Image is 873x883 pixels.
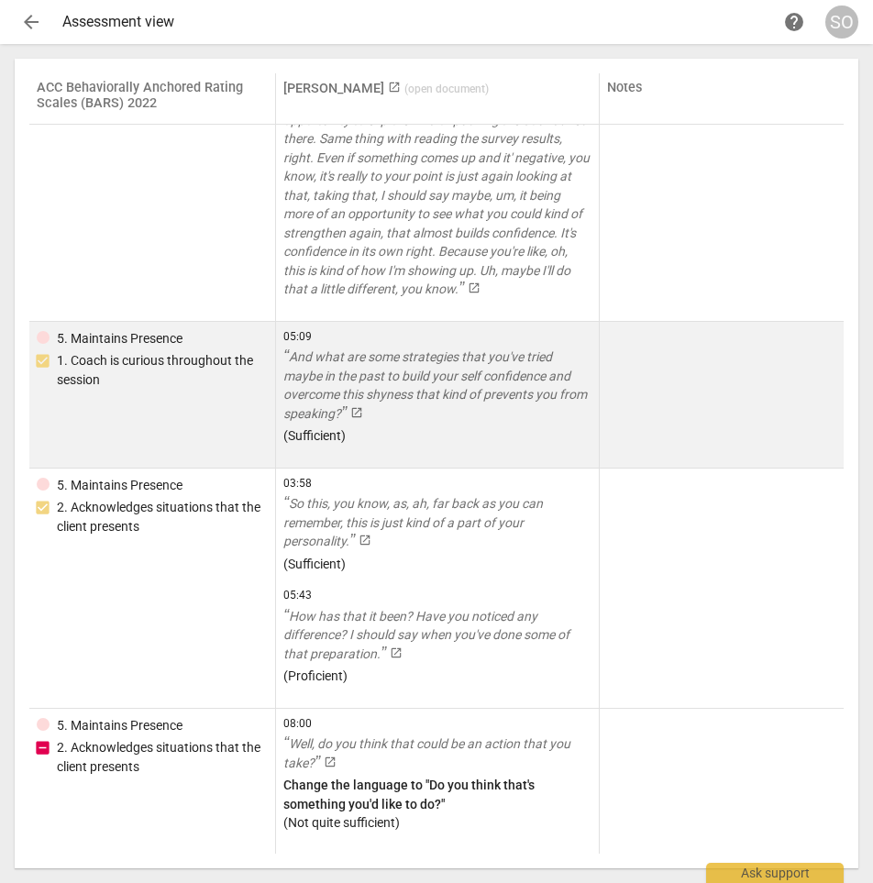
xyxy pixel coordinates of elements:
[468,281,481,294] span: launch
[283,734,591,772] a: Well, do you think that could be an action that you take?
[390,646,403,659] span: launch
[404,83,489,95] span: ( open document )
[778,6,811,39] a: Help
[283,588,591,603] span: 05:43
[62,14,778,30] div: Assessment view
[283,349,587,421] span: And what are some strategies that you've tried maybe in the past to build your self confidence an...
[283,716,591,732] span: 08:00
[283,776,591,813] p: Change the language to "Do you think that's something you'd like to do?"
[57,476,182,495] div: 5. Maintains Presence
[600,73,844,125] th: Notes
[283,329,591,345] span: 05:09
[283,494,591,551] a: So this, you know, as, ah, far back as you can remember, this is just kind of a part of your pers...
[324,756,337,768] span: launch
[283,607,591,664] a: How has that it been? Have you noticed any difference? I should say when you've done some of that...
[29,73,276,125] th: ACC Behaviorally Anchored Rating Scales (BARS) 2022
[359,534,371,546] span: launch
[283,476,591,491] span: 03:58
[283,813,591,833] p: ( Not quite sufficient )
[706,863,844,883] div: Ask support
[283,426,591,446] p: ( Sufficient )
[20,11,42,33] span: arrow_back
[283,736,570,770] span: Well, do you think that could be an action that you take?
[57,351,268,389] div: 1. Coach is curious throughout the session
[783,11,805,33] span: help
[283,555,591,574] p: ( Sufficient )
[283,609,569,661] span: How has that it been? Have you noticed any difference? I should say when you've done some of that...
[283,348,591,423] a: And what are some strategies that you've tried maybe in the past to build your self confidence an...
[57,716,182,735] div: 5. Maintains Presence
[57,738,268,776] div: 2. Acknowledges situations that the client presents
[57,498,268,535] div: 2. Acknowledges situations that the client presents
[283,81,489,96] a: [PERSON_NAME] (open document)
[350,406,363,419] span: launch
[825,6,858,39] button: SO
[283,496,543,548] span: So this, you know, as, ah, far back as you can remember, this is just kind of a part of your pers...
[283,667,591,686] p: ( Proficient )
[57,329,182,348] div: 5. Maintains Presence
[388,81,401,94] span: launch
